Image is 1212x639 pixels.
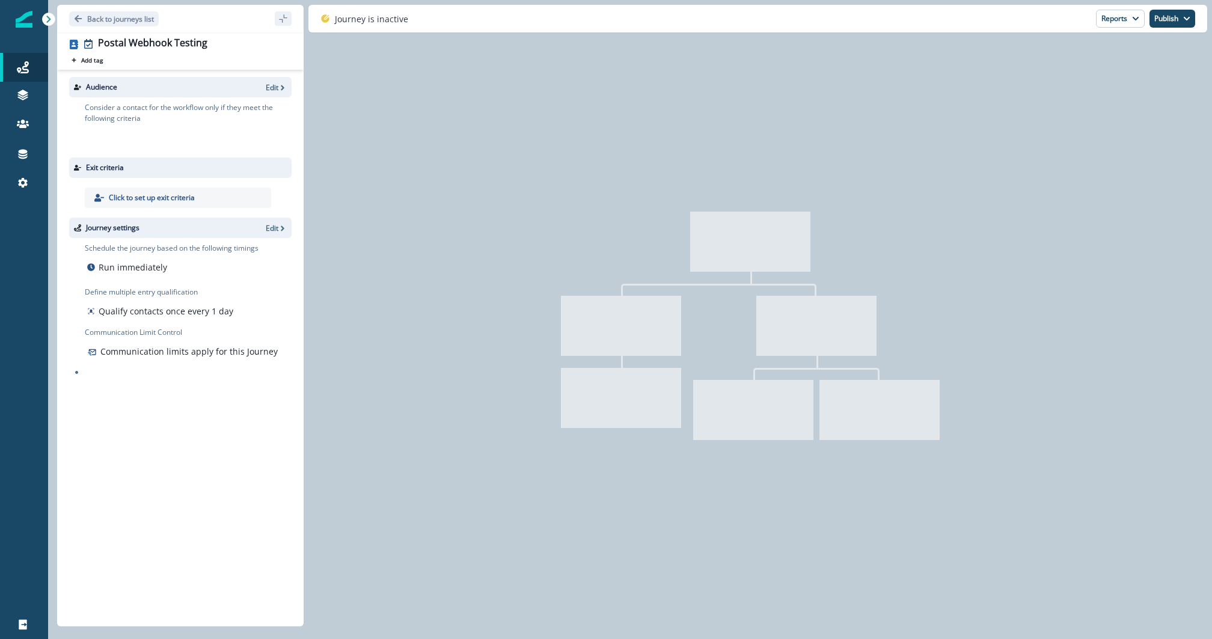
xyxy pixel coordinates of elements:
img: Inflection [16,11,32,28]
p: Back to journeys list [87,14,154,24]
div: Postal Webhook Testing [98,37,207,50]
p: Define multiple entry qualification [85,287,236,298]
button: Go back [69,11,159,26]
button: Edit [266,82,287,93]
button: Publish [1149,10,1195,28]
p: Consider a contact for the workflow only if they meet the following criteria [85,102,292,124]
p: Click to set up exit criteria [109,192,195,203]
p: Run immediately [99,261,167,274]
button: sidebar collapse toggle [275,11,292,26]
p: Schedule the journey based on the following timings [85,243,259,254]
p: Edit [266,223,278,233]
p: Journey is inactive [335,13,408,25]
p: Edit [266,82,278,93]
button: Edit [266,223,287,233]
p: Exit criteria [86,162,124,173]
button: Add tag [69,55,105,65]
p: Communication limits apply for this Journey [100,345,278,358]
p: Add tag [81,57,103,64]
p: Communication Limit Control [85,327,292,338]
p: Journey settings [86,222,139,233]
p: Qualify contacts once every 1 day [99,305,233,317]
p: Audience [86,82,117,93]
button: Reports [1096,10,1145,28]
